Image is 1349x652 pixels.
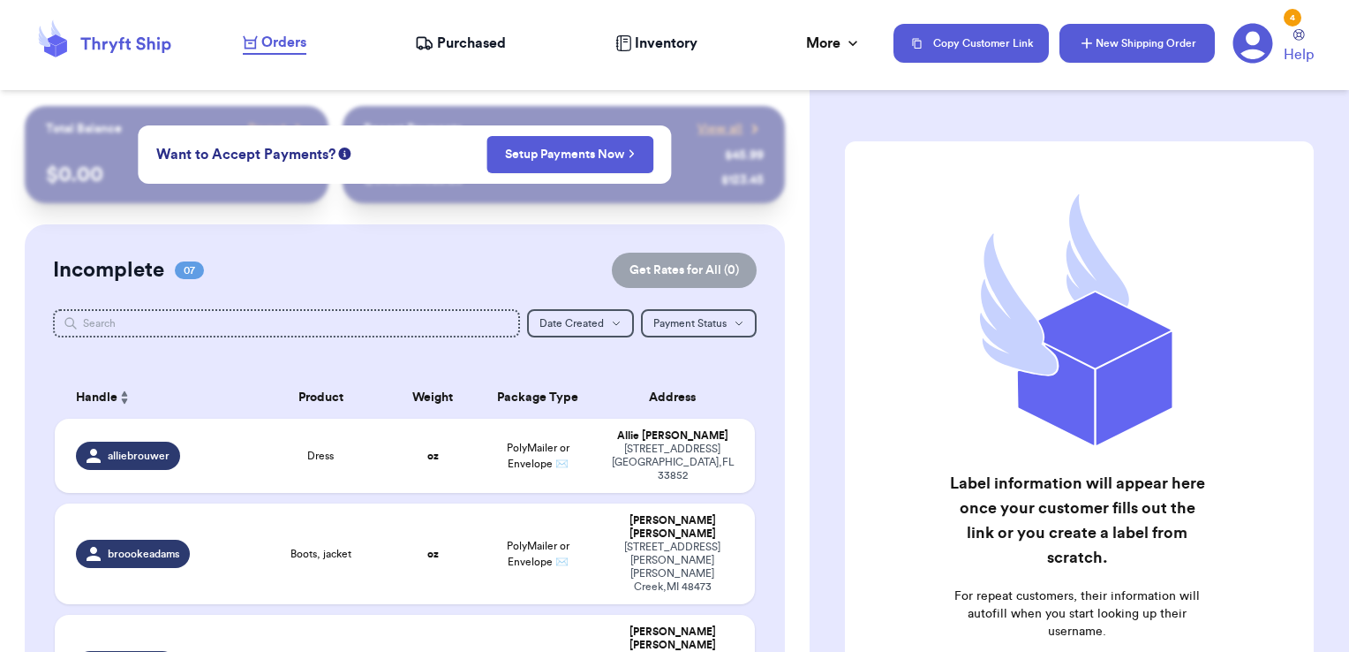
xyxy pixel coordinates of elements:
[290,547,351,561] span: Boots, jacket
[391,376,475,419] th: Weight
[251,376,391,419] th: Product
[615,33,697,54] a: Inventory
[261,32,306,53] span: Orders
[415,33,506,54] a: Purchased
[653,318,727,329] span: Payment Status
[437,33,506,54] span: Purchased
[475,376,601,419] th: Package Type
[53,256,164,284] h2: Incomplete
[612,625,735,652] div: [PERSON_NAME] [PERSON_NAME]
[601,376,756,419] th: Address
[527,309,634,337] button: Date Created
[1232,23,1273,64] a: 4
[1059,24,1215,63] button: New Shipping Order
[507,541,569,567] span: PolyMailer or Envelope ✉️
[307,449,334,463] span: Dress
[635,33,697,54] span: Inventory
[946,588,1209,641] p: For repeat customers, their information will autofill when you start looking up their username.
[612,253,757,288] button: Get Rates for All (0)
[46,161,308,189] p: $ 0.00
[76,389,117,407] span: Handle
[427,549,439,559] strong: oz
[53,309,521,337] input: Search
[893,24,1049,63] button: Copy Customer Link
[539,318,604,329] span: Date Created
[641,309,757,337] button: Payment Status
[721,171,764,189] div: $ 123.45
[364,120,462,138] p: Recent Payments
[697,120,764,138] a: View all
[108,547,179,561] span: broookeadams
[243,32,306,55] a: Orders
[806,33,862,54] div: More
[1284,29,1314,65] a: Help
[175,262,204,279] span: 07
[248,120,286,138] span: Payout
[1284,9,1301,27] div: 4
[946,471,1209,570] h2: Label information will appear here once your customer fills out the link or you create a label fr...
[612,429,735,443] div: Allie [PERSON_NAME]
[505,146,635,163] a: Setup Payments Now
[612,541,735,594] div: [STREET_ADDRESS][PERSON_NAME] [PERSON_NAME] Creek , MI 48473
[486,136,653,173] button: Setup Payments Now
[156,144,335,165] span: Want to Accept Payments?
[117,387,132,408] button: Sort ascending
[612,443,735,482] div: [STREET_ADDRESS] [GEOGRAPHIC_DATA] , FL 33852
[612,514,735,541] div: [PERSON_NAME] [PERSON_NAME]
[108,449,170,463] span: alliebrouwer
[248,120,307,138] a: Payout
[427,451,439,461] strong: oz
[46,120,122,138] p: Total Balance
[507,443,569,469] span: PolyMailer or Envelope ✉️
[725,147,764,164] div: $ 45.99
[1284,44,1314,65] span: Help
[697,120,742,138] span: View all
